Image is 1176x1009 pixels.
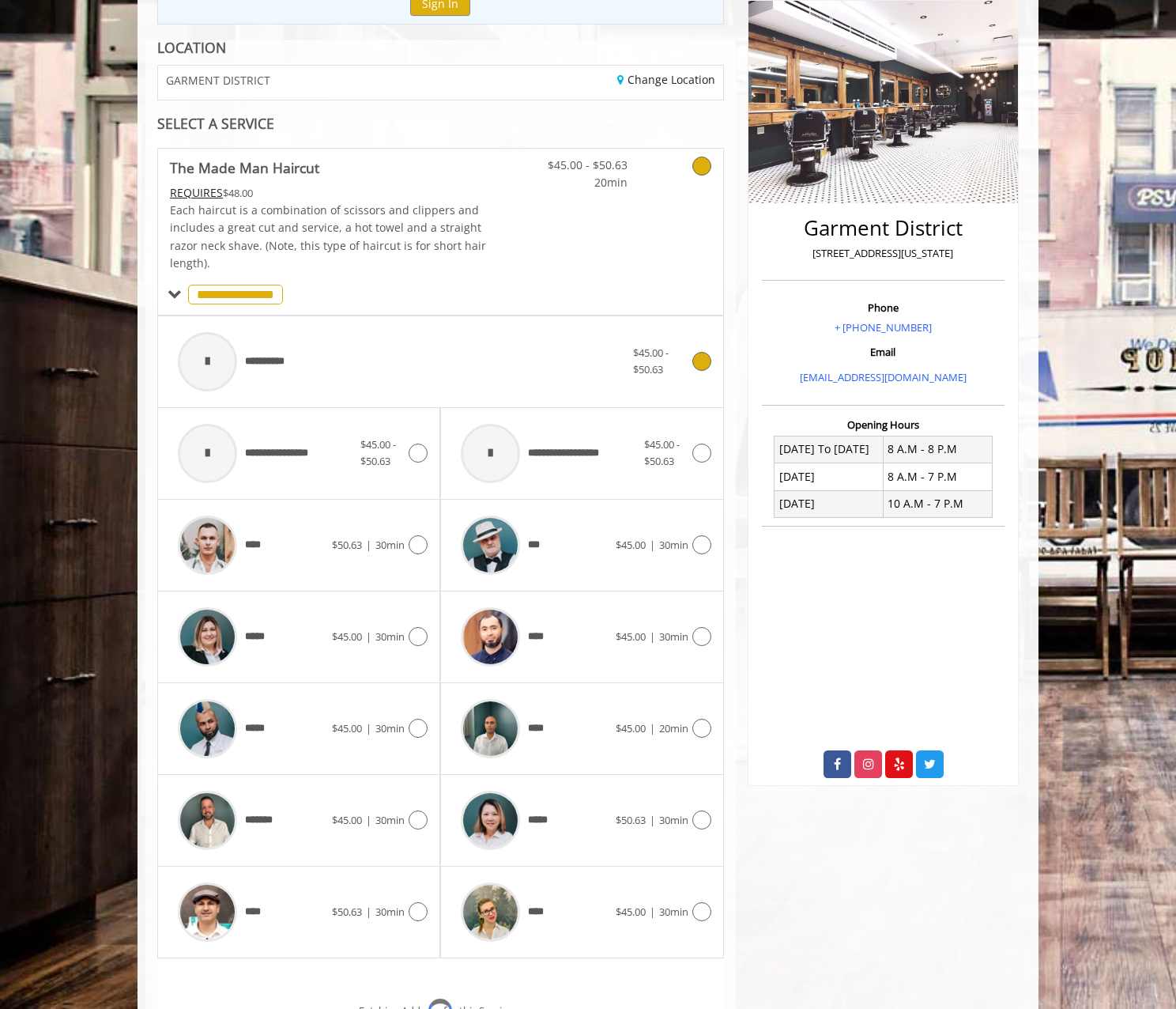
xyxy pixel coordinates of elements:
[166,74,270,86] span: GARMENT DISTRICT
[332,905,362,919] span: $50.63
[650,538,655,552] span: |
[170,184,488,202] div: $48.00
[650,721,655,735] span: |
[659,629,688,644] span: 30min
[766,346,1001,357] h3: Email
[766,245,1001,262] p: [STREET_ADDRESS][US_STATE]
[332,721,362,735] span: $45.00
[883,490,992,517] td: 10 A.M - 7 P.M
[650,813,655,827] span: |
[332,813,362,827] span: $45.00
[375,538,405,552] span: 30min
[650,629,655,644] span: |
[616,538,646,552] span: $45.00
[375,629,405,644] span: 30min
[650,905,655,919] span: |
[766,302,1001,313] h3: Phone
[775,436,884,463] td: [DATE] To [DATE]
[616,905,646,919] span: $45.00
[883,463,992,490] td: 8 A.M - 7 P.M
[534,174,628,191] span: 20min
[170,185,223,200] span: This service needs some Advance to be paid before we block your appointment
[775,490,884,517] td: [DATE]
[766,217,1001,240] h2: Garment District
[157,38,226,57] b: LOCATION
[883,436,992,463] td: 8 A.M - 8 P.M
[170,202,486,270] span: Each haircut is a combination of scissors and clippers and includes a great cut and service, a ho...
[659,721,688,735] span: 20min
[835,320,932,334] a: + [PHONE_NUMBER]
[332,538,362,552] span: $50.63
[800,370,967,384] a: [EMAIL_ADDRESS][DOMAIN_NAME]
[617,72,715,87] a: Change Location
[170,157,319,179] b: The Made Man Haircut
[375,813,405,827] span: 30min
[659,538,688,552] span: 30min
[360,437,396,468] span: $45.00 - $50.63
[762,419,1004,430] h3: Opening Hours
[366,721,371,735] span: |
[375,905,405,919] span: 30min
[644,437,680,468] span: $45.00 - $50.63
[375,721,405,735] span: 30min
[157,116,724,131] div: SELECT A SERVICE
[659,905,688,919] span: 30min
[616,629,646,644] span: $45.00
[534,157,628,174] span: $45.00 - $50.63
[366,538,371,552] span: |
[332,629,362,644] span: $45.00
[633,346,669,376] span: $45.00 - $50.63
[659,813,688,827] span: 30min
[366,629,371,644] span: |
[616,721,646,735] span: $45.00
[616,813,646,827] span: $50.63
[775,463,884,490] td: [DATE]
[366,905,371,919] span: |
[366,813,371,827] span: |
